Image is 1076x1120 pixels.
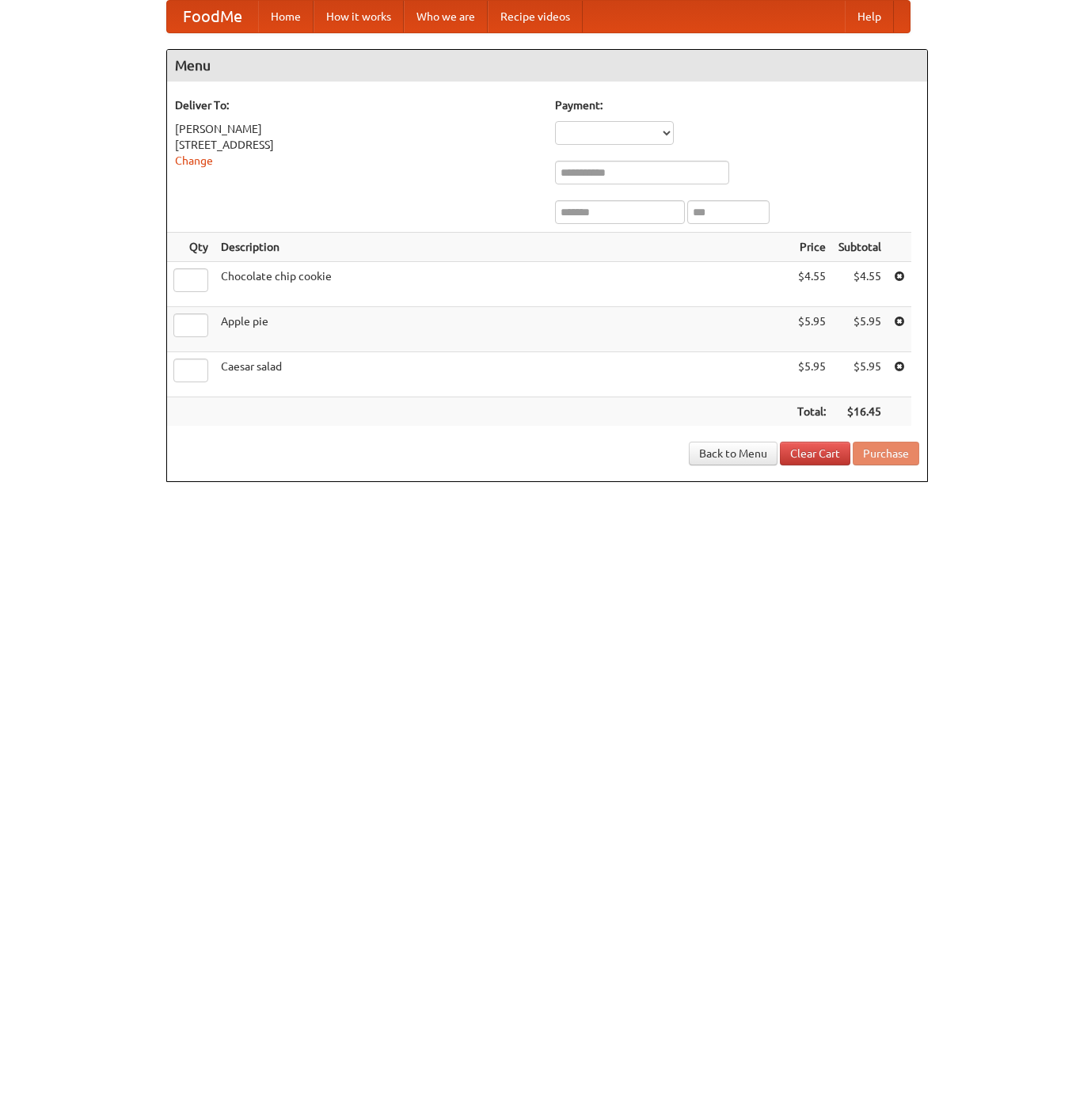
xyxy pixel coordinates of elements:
[175,97,539,113] h5: Deliver To:
[791,397,832,427] th: Total:
[175,121,539,137] div: [PERSON_NAME]
[689,442,778,465] a: Back to Menu
[258,1,314,32] a: Home
[832,397,888,427] th: $16.45
[215,233,791,262] th: Description
[215,352,791,397] td: Caesar salad
[175,137,539,153] div: [STREET_ADDRESS]
[791,307,832,352] td: $5.95
[215,307,791,352] td: Apple pie
[791,352,832,397] td: $5.95
[853,442,919,465] button: Purchase
[832,262,888,307] td: $4.55
[832,233,888,262] th: Subtotal
[488,1,583,32] a: Recipe videos
[791,233,832,262] th: Price
[832,307,888,352] td: $5.95
[215,262,791,307] td: Chocolate chip cookie
[832,352,888,397] td: $5.95
[314,1,404,32] a: How it works
[175,154,213,167] a: Change
[167,233,215,262] th: Qty
[845,1,894,32] a: Help
[167,1,258,32] a: FoodMe
[555,97,919,113] h5: Payment:
[791,262,832,307] td: $4.55
[404,1,488,32] a: Who we are
[167,50,927,82] h4: Menu
[780,442,850,465] a: Clear Cart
